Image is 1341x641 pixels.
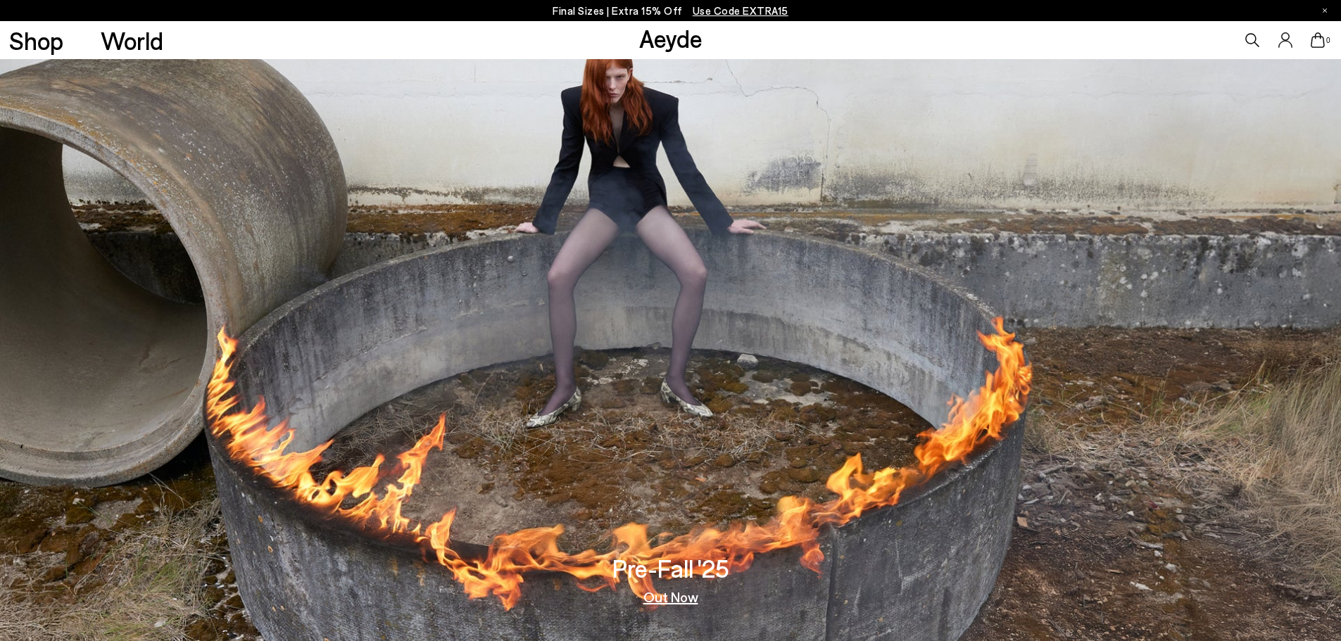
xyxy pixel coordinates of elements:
[1325,37,1332,44] span: 0
[101,28,163,53] a: World
[612,556,729,580] h3: Pre-Fall '25
[1311,32,1325,48] a: 0
[643,590,698,604] a: Out Now
[639,23,703,53] a: Aeyde
[553,2,788,20] p: Final Sizes | Extra 15% Off
[9,28,63,53] a: Shop
[693,4,788,17] span: Navigate to /collections/ss25-final-sizes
